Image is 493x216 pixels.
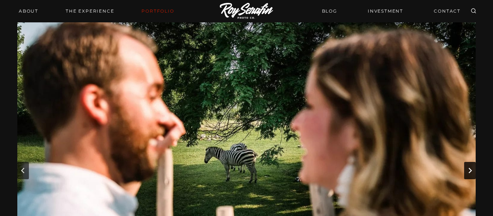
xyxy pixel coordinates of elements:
button: View Search Form [468,6,479,16]
a: BLOG [318,5,341,17]
img: Logo of Roy Serafin Photo Co., featuring stylized text in white on a light background, representi... [220,3,273,20]
nav: Secondary Navigation [318,5,465,17]
nav: Primary Navigation [14,6,179,16]
button: Next slide [464,162,476,179]
a: THE EXPERIENCE [61,6,118,16]
a: INVESTMENT [363,5,407,17]
a: About [14,6,43,16]
a: Portfolio [137,6,178,16]
a: CONTACT [429,5,465,17]
button: Previous slide [17,162,29,179]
